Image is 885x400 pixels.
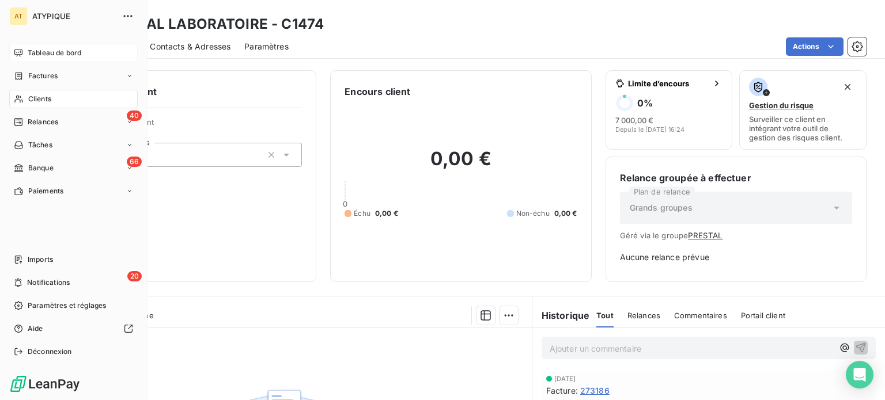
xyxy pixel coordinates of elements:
[28,346,72,357] span: Déconnexion
[628,79,708,88] span: Limite d’encours
[147,150,156,160] input: Ajouter une valeur
[28,48,81,58] span: Tableau de bord
[70,85,302,98] h6: Informations client
[739,70,867,150] button: Gestion du risqueSurveiller ce client en intégrant votre outil de gestion des risques client.
[28,254,53,265] span: Imports
[127,157,142,167] span: 66
[620,252,852,263] span: Aucune relance prévue
[244,41,289,52] span: Paramètres
[354,208,370,219] span: Échu
[630,202,693,214] span: Grands groupes
[9,375,81,393] img: Logo LeanPay
[516,208,550,219] span: Non-échu
[343,199,347,208] span: 0
[637,97,653,109] h6: 0 %
[27,277,70,288] span: Notifications
[620,231,852,240] span: Géré via le groupe
[615,126,684,133] span: Depuis le [DATE] 16:24
[546,384,578,397] span: Facture :
[9,7,28,25] div: AT
[554,375,576,382] span: [DATE]
[749,101,814,110] span: Gestion du risque
[615,116,653,125] span: 7 000,00 €
[9,319,138,338] a: Aide
[596,311,614,320] span: Tout
[150,41,230,52] span: Contacts & Adresses
[688,231,723,240] button: PRESTAL
[28,300,106,311] span: Paramètres et réglages
[101,14,324,35] h3: PRESTAL LABORATOIRE - C1474
[345,147,577,182] h2: 0,00 €
[28,186,63,196] span: Paiements
[93,117,302,134] span: Propriétés Client
[345,85,410,98] h6: Encours client
[532,308,590,322] h6: Historique
[749,115,857,142] span: Surveiller ce client en intégrant votre outil de gestion des risques client.
[554,208,577,219] span: 0,00 €
[127,271,142,281] span: 20
[28,94,51,104] span: Clients
[627,311,660,320] span: Relances
[375,208,398,219] span: 0,00 €
[786,37,844,56] button: Actions
[127,111,142,121] span: 40
[674,311,727,320] span: Commentaires
[28,140,52,150] span: Tâches
[28,163,54,173] span: Banque
[28,323,43,334] span: Aide
[28,71,58,81] span: Factures
[606,70,733,150] button: Limite d’encours0%7 000,00 €Depuis le [DATE] 16:24
[846,361,873,388] div: Open Intercom Messenger
[32,12,115,21] span: ATYPIQUE
[741,311,785,320] span: Portail client
[620,171,852,185] h6: Relance groupée à effectuer
[28,117,58,127] span: Relances
[580,384,610,397] span: 273186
